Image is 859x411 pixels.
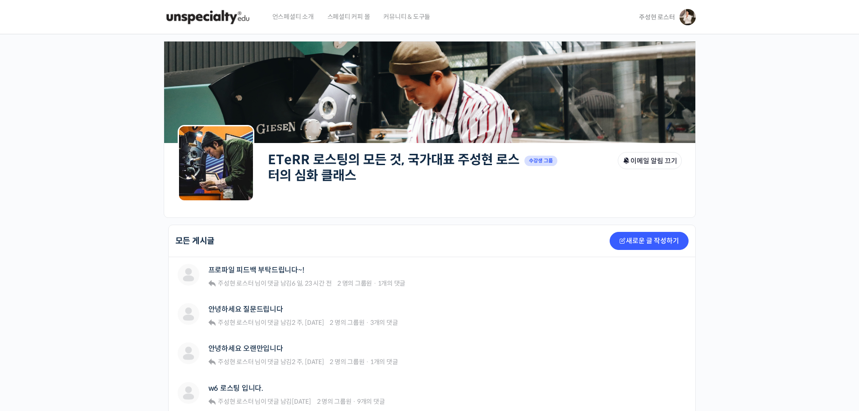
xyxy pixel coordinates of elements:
[208,384,263,393] a: w6 로스팅 입니다.
[366,358,369,366] span: ·
[610,232,689,250] a: 새로운 글 작성하기
[370,319,398,327] span: 3개의 댓글
[618,152,682,169] button: 이메일 알림 끄기
[292,319,324,327] a: 2 주, [DATE]
[218,358,253,366] span: 주성현 로스터
[337,279,372,287] span: 2 명의 그룹원
[175,237,215,245] h2: 모든 게시글
[524,156,558,166] span: 수강생 그룹
[216,279,253,287] a: 주성현 로스터
[268,152,519,184] a: ETeRR 로스팅의 모든 것, 국가대표 주성현 로스터의 심화 클래스
[366,319,369,327] span: ·
[292,397,311,406] a: [DATE]
[216,397,311,406] span: 님이 댓글 남김
[370,358,398,366] span: 1개의 댓글
[208,266,304,274] a: 프로파일 피드백 부탁드립니다~!
[357,397,385,406] span: 9개의 댓글
[216,319,324,327] span: 님이 댓글 남김
[317,397,352,406] span: 2 명의 그룹원
[378,279,406,287] span: 1개의 댓글
[208,344,283,353] a: 안녕하세요 오랜만입니다
[292,279,331,287] a: 6 일, 23 시간 전
[373,279,377,287] span: ·
[178,125,254,202] img: Group logo of ETeRR 로스팅의 모든 것, 국가대표 주성현 로스터의 심화 클래스
[216,279,331,287] span: 님이 댓글 남김
[330,319,364,327] span: 2 명의 그룹원
[208,305,283,314] a: 안녕하세요 질문드립니다
[330,358,364,366] span: 2 명의 그룹원
[639,13,675,21] span: 주성현 로스터
[216,319,253,327] a: 주성현 로스터
[218,397,253,406] span: 주성현 로스터
[353,397,356,406] span: ·
[216,358,253,366] a: 주성현 로스터
[216,358,324,366] span: 님이 댓글 남김
[216,397,253,406] a: 주성현 로스터
[292,358,324,366] a: 2 주, [DATE]
[218,279,253,287] span: 주성현 로스터
[218,319,253,327] span: 주성현 로스터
